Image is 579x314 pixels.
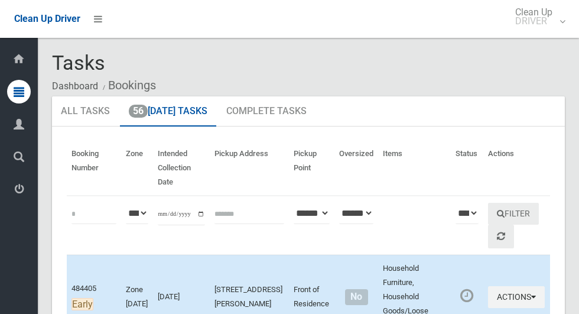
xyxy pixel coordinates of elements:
[217,96,315,127] a: Complete Tasks
[121,141,153,196] th: Zone
[14,13,80,24] span: Clean Up Driver
[52,80,98,92] a: Dashboard
[153,141,210,196] th: Intended Collection Date
[71,298,93,310] span: Early
[52,96,119,127] a: All Tasks
[488,203,539,225] button: Filter
[378,141,451,196] th: Items
[451,141,483,196] th: Status
[100,75,156,96] li: Bookings
[120,96,216,127] a: 56[DATE] Tasks
[488,286,545,308] button: Actions
[289,141,335,196] th: Pickup Point
[334,141,378,196] th: Oversized
[339,292,373,302] h4: Normal sized
[509,8,564,25] span: Clean Up
[345,289,368,305] span: No
[52,51,105,75] span: Tasks
[129,105,148,118] span: 56
[14,10,80,28] a: Clean Up Driver
[460,288,473,303] i: Booking awaiting collection. Mark as collected or report issues to complete task.
[67,141,121,196] th: Booking Number
[210,141,288,196] th: Pickup Address
[515,17,552,25] small: DRIVER
[483,141,550,196] th: Actions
